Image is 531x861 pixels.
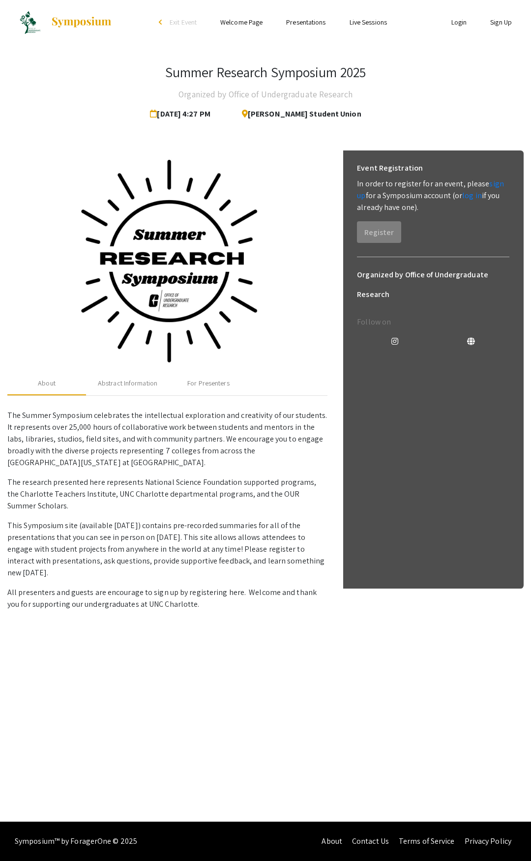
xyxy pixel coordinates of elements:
div: For Presenters [187,378,229,388]
a: Contact Us [352,836,389,846]
p: Follow on [357,316,509,328]
a: sign up [357,178,504,201]
a: Live Sessions [350,18,387,27]
a: About [322,836,342,846]
p: The research presented here represents National Science Foundation supported programs, the Charlo... [7,476,327,512]
a: Summer Research Symposium 2025 [7,10,112,34]
a: Terms of Service [399,836,455,846]
iframe: Chat [7,817,42,854]
div: arrow_back_ios [159,19,165,25]
p: All presenters and guests are encourage to sign up by registering here. Welcome and thank you for... [7,587,327,610]
div: About [38,378,56,388]
a: Welcome Page [220,18,263,27]
span: [PERSON_NAME] Student Union [234,104,361,124]
h6: Organized by Office of Undergraduate Research [357,265,509,304]
a: log in [462,190,482,201]
button: Register [357,221,401,243]
h6: Event Registration [357,158,423,178]
a: Sign Up [490,18,512,27]
div: Abstract Information [98,378,157,388]
img: Summer Research Symposium 2025 [19,10,41,34]
a: Presentations [286,18,325,27]
p: This Symposium site (available [DATE]) contains pre-recorded summaries for all of the presentatio... [7,520,327,579]
p: The Summer Symposium celebrates the intellectual exploration and creativity of our students. It r... [7,410,327,469]
p: In order to register for an event, please for a Symposium account (or if you already have one). [357,178,509,213]
img: 4c0ea3ea-cfd1-493d-8c5a-08978173963a.jpg [57,150,278,372]
span: [DATE] 4:27 PM [150,104,214,124]
img: Symposium by ForagerOne [51,16,112,28]
a: Privacy Policy [465,836,511,846]
div: Symposium™ by ForagerOne © 2025 [15,822,137,861]
span: Exit Event [170,18,197,27]
a: Login [451,18,467,27]
h3: Summer Research Symposium 2025 [165,64,366,81]
h4: Organized by Office of Undergraduate Research [178,85,353,104]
